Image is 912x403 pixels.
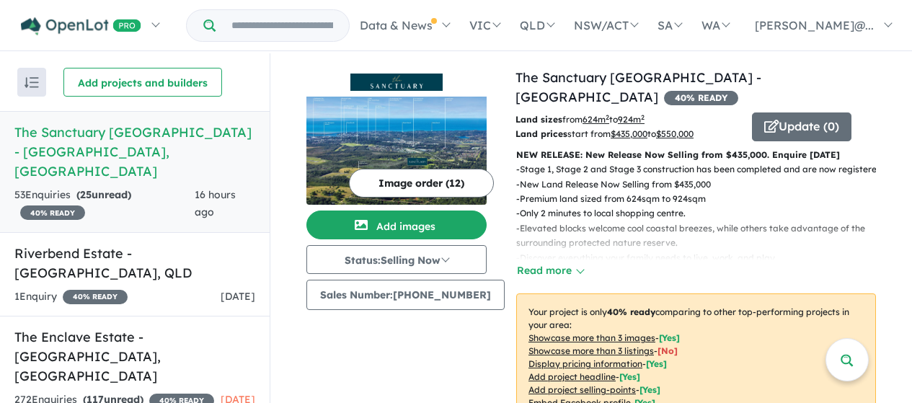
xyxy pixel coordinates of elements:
button: Sales Number:[PHONE_NUMBER] [306,280,505,310]
u: Add project headline [528,371,616,382]
span: 40 % READY [63,290,128,304]
span: [ No ] [658,345,678,356]
p: - Elevated blocks welcome cool coastal breezes, while others take advantage of the surrounding pr... [516,221,887,251]
button: Read more [516,262,584,279]
button: Image order (12) [349,169,494,198]
img: The Sanctuary Port Macquarie Estate - Thrumster Logo [312,74,481,91]
p: - Premium land sized from 624sqm to 924sqm [516,192,887,206]
span: [ Yes ] [639,384,660,395]
img: Openlot PRO Logo White [21,17,141,35]
button: Add projects and builders [63,68,222,97]
p: - New Land Release Now Selling from $435,000 [516,177,887,192]
u: Add project selling-points [528,384,636,395]
p: from [515,112,741,127]
p: NEW RELEASE: New Release Now Selling from $435,000. Enquire [DATE] [516,148,876,162]
div: 1 Enquir y [14,288,128,306]
button: Add images [306,211,487,239]
button: Status:Selling Now [306,245,487,274]
p: - Stage 1, Stage 2 and Stage 3 construction has been completed and are now registered. [516,162,887,177]
span: 40 % READY [20,205,85,220]
p: - Discover everything your family needs to live, work, and play. [516,251,887,265]
u: $ 435,000 [611,128,647,139]
img: The Sanctuary Port Macquarie Estate - Thrumster [306,97,487,205]
h5: Riverbend Estate - [GEOGRAPHIC_DATA] , QLD [14,244,255,283]
p: start from [515,127,741,141]
u: 624 m [583,114,609,125]
a: The Sanctuary Port Macquarie Estate - Thrumster LogoThe Sanctuary Port Macquarie Estate - Thrumster [306,68,487,205]
span: [ Yes ] [646,358,667,369]
span: 16 hours ago [195,188,236,218]
p: - Only 2 minutes to local shopping centre. [516,206,887,221]
b: Land prices [515,128,567,139]
strong: ( unread) [76,188,131,201]
span: [PERSON_NAME]@... [755,18,874,32]
u: Showcase more than 3 images [528,332,655,343]
u: $ 550,000 [656,128,694,139]
a: The Sanctuary [GEOGRAPHIC_DATA] - [GEOGRAPHIC_DATA] [515,69,761,105]
span: to [647,128,694,139]
sup: 2 [641,113,645,121]
span: [DATE] [221,290,255,303]
span: 25 [80,188,92,201]
sup: 2 [606,113,609,121]
button: Update (0) [752,112,851,141]
span: [ Yes ] [659,332,680,343]
span: [ Yes ] [619,371,640,382]
u: Showcase more than 3 listings [528,345,654,356]
h5: The Sanctuary [GEOGRAPHIC_DATA] - [GEOGRAPHIC_DATA] , [GEOGRAPHIC_DATA] [14,123,255,181]
u: 924 m [618,114,645,125]
span: to [609,114,645,125]
h5: The Enclave Estate - [GEOGRAPHIC_DATA] , [GEOGRAPHIC_DATA] [14,327,255,386]
input: Try estate name, suburb, builder or developer [218,10,346,41]
img: sort.svg [25,77,39,88]
b: Land sizes [515,114,562,125]
u: Display pricing information [528,358,642,369]
b: 40 % ready [607,306,655,317]
span: 40 % READY [664,91,738,105]
div: 53 Enquir ies [14,187,195,221]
